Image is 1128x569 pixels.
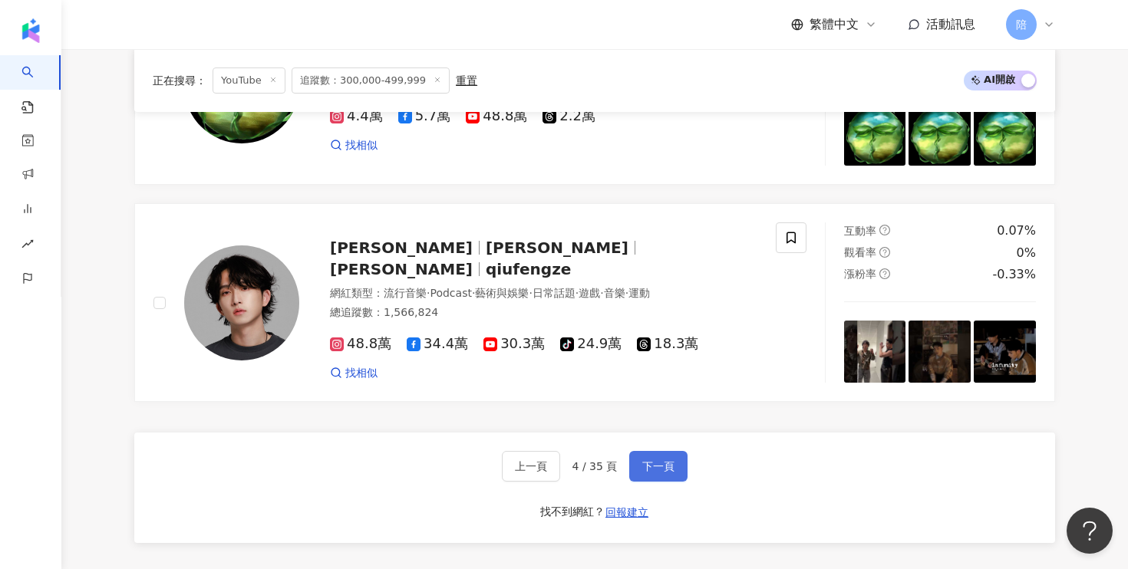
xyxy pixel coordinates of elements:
[466,108,527,124] span: 48.8萬
[486,260,571,278] span: qiufengze
[844,246,876,258] span: 觀看率
[560,336,622,352] span: 24.9萬
[844,225,876,237] span: 互動率
[628,287,650,299] span: 運動
[844,321,906,383] img: post-image
[625,287,628,299] span: ·
[992,266,1036,283] div: -0.33%
[330,286,757,301] div: 網紅類型 ：
[134,203,1055,402] a: KOL Avatar[PERSON_NAME][PERSON_NAME][PERSON_NAME]qiufengze網紅類型：流行音樂·Podcast·藝術與娛樂·日常話題·遊戲·音樂·運動總追...
[430,287,471,299] span: Podcast
[604,287,625,299] span: 音樂
[629,451,688,482] button: 下一頁
[502,451,560,482] button: 上一頁
[600,287,603,299] span: ·
[184,245,299,360] img: KOL Avatar
[398,108,451,124] span: 5.7萬
[330,238,473,257] span: [PERSON_NAME]
[926,17,975,31] span: 活動訊息
[529,287,532,299] span: ·
[330,108,383,124] span: 4.4萬
[18,18,43,43] img: logo icon
[579,287,600,299] span: 遊戲
[483,336,545,352] span: 30.3萬
[540,505,605,520] div: 找不到網紅？
[21,229,34,263] span: rise
[997,222,1036,239] div: 0.07%
[844,104,906,166] img: post-image
[384,287,427,299] span: 流行音樂
[345,138,378,153] span: 找相似
[572,460,618,472] span: 4 / 35 頁
[1067,508,1113,554] iframe: Help Scout Beacon - Open
[330,305,757,321] div: 總追蹤數 ： 1,566,824
[605,506,648,518] span: 回報建立
[605,500,649,525] button: 回報建立
[515,460,547,472] span: 上一頁
[345,366,378,381] span: 找相似
[810,16,859,33] span: 繁體中文
[974,321,1036,383] img: post-image
[427,287,430,299] span: ·
[330,138,378,153] a: 找相似
[879,247,890,258] span: question-circle
[879,225,890,235] span: question-circle
[637,336,698,352] span: 18.3萬
[909,104,971,166] img: post-image
[213,67,285,94] span: YouTube
[543,108,595,124] span: 2.2萬
[974,104,1036,166] img: post-image
[330,260,473,278] span: [PERSON_NAME]
[909,321,971,383] img: post-image
[330,366,378,381] a: 找相似
[642,460,674,472] span: 下一頁
[486,238,628,257] span: [PERSON_NAME]
[472,287,475,299] span: ·
[475,287,529,299] span: 藝術與娛樂
[879,268,890,279] span: question-circle
[292,67,450,94] span: 追蹤數：300,000-499,999
[407,336,468,352] span: 34.4萬
[533,287,576,299] span: 日常話題
[153,74,206,87] span: 正在搜尋 ：
[576,287,579,299] span: ·
[21,55,52,115] a: search
[1016,16,1027,33] span: 陪
[330,336,391,352] span: 48.8萬
[844,268,876,280] span: 漲粉率
[456,74,477,87] div: 重置
[1017,245,1036,261] div: 0%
